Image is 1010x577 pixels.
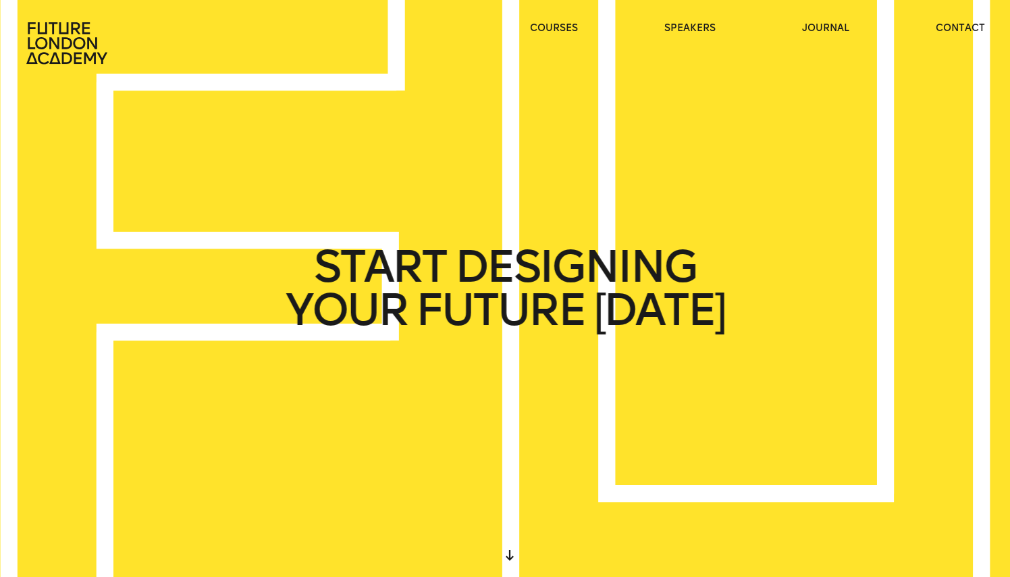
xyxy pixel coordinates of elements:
span: FUTURE [416,288,585,332]
a: contact [936,22,985,35]
span: DESIGNING [455,245,696,288]
span: [DATE] [593,288,724,332]
a: journal [802,22,849,35]
a: courses [530,22,578,35]
a: speakers [664,22,716,35]
span: YOUR [286,288,407,332]
span: START [314,245,446,288]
